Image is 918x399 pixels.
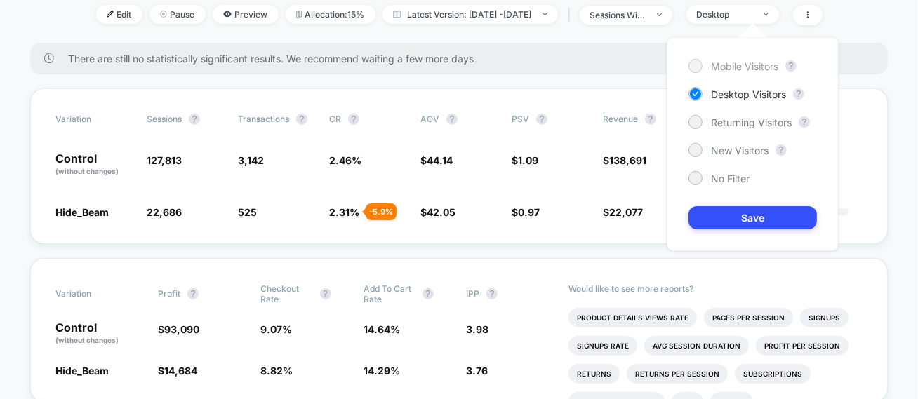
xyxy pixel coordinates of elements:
span: 2.31 % [329,206,359,218]
div: Desktop [697,9,753,20]
span: 3.76 [466,365,488,377]
span: 14,684 [164,365,197,377]
span: $ [512,206,540,218]
span: Preview [213,5,279,24]
button: ? [189,114,200,125]
span: Desktop Visitors [711,88,786,100]
span: Hide_Beam [55,365,109,377]
span: 0.97 [518,206,540,218]
span: $ [158,365,197,377]
button: ? [793,88,804,100]
span: 3.98 [466,323,488,335]
button: ? [799,116,810,128]
span: 138,691 [609,154,646,166]
span: $ [603,154,646,166]
button: ? [536,114,547,125]
span: Profit [158,288,180,299]
button: Save [688,206,817,229]
span: 1.09 [518,154,538,166]
span: 9.07 % [261,323,293,335]
p: Would like to see more reports? [568,283,863,294]
img: end [657,13,662,16]
li: Signups [800,308,849,327]
span: Transactions [238,114,289,124]
span: 14.64 % [364,323,400,335]
span: New Visitors [711,144,769,156]
span: CR [329,114,341,124]
span: Checkout Rate [261,283,313,304]
div: - 5.9 % [366,203,397,220]
span: 525 [238,206,257,218]
button: ? [187,288,199,299]
button: ? [776,144,787,156]
span: Mobile Visitors [711,60,778,72]
span: (without changes) [55,167,119,175]
li: Returns Per Session [627,364,728,384]
img: calendar [393,11,401,18]
p: Control [55,322,144,346]
img: rebalance [296,11,302,18]
button: ? [348,114,359,125]
span: Pause [149,5,206,24]
span: 42.05 [427,206,455,218]
button: ? [446,114,458,125]
span: Returning Visitors [711,116,792,128]
span: 22,686 [147,206,182,218]
span: Allocation: 15% [286,5,375,24]
span: Revenue [603,114,638,124]
span: Sessions [147,114,182,124]
span: $ [603,206,643,218]
span: 22,077 [609,206,643,218]
span: 44.14 [427,154,453,166]
span: PSV [512,114,529,124]
span: 2.46 % [329,154,361,166]
span: IPP [466,288,479,299]
li: Signups Rate [568,336,637,356]
li: Returns [568,364,620,384]
span: 14.29 % [364,365,400,377]
button: ? [785,60,797,72]
span: 3,142 [238,154,264,166]
span: 127,813 [147,154,182,166]
span: | [565,5,580,25]
span: Variation [55,114,133,125]
p: Control [55,153,133,177]
li: Subscriptions [735,364,811,384]
button: ? [645,114,656,125]
li: Avg Session Duration [644,336,749,356]
li: Pages Per Session [704,308,793,327]
span: 93,090 [164,323,199,335]
button: ? [423,288,434,299]
img: end [543,13,547,15]
span: AOV [420,114,439,124]
span: Hide_Beam [55,206,109,218]
span: $ [158,323,199,335]
span: $ [420,154,453,166]
span: There are still no statistically significant results. We recommend waiting a few more days [68,53,860,65]
div: sessions with impression [590,10,646,20]
img: edit [107,11,114,18]
li: Profit Per Session [756,336,849,356]
span: $ [512,154,538,166]
span: $ [420,206,455,218]
span: Latest Version: [DATE] - [DATE] [382,5,558,24]
li: Product Details Views Rate [568,308,697,327]
span: Add To Cart Rate [364,283,415,304]
img: end [764,13,769,15]
span: Edit [96,5,142,24]
span: No Filter [711,173,750,184]
button: ? [486,288,498,299]
span: (without changes) [55,336,119,344]
button: ? [320,288,331,299]
span: 8.82 % [261,365,293,377]
img: end [160,11,167,18]
span: Variation [55,283,133,304]
button: ? [296,114,307,125]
